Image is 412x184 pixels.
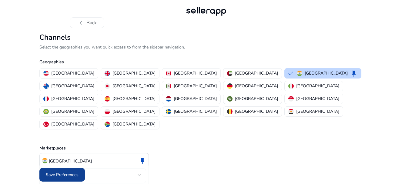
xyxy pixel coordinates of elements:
[42,158,48,163] img: in.svg
[296,108,339,115] p: [GEOGRAPHIC_DATA]
[235,108,278,115] p: [GEOGRAPHIC_DATA]
[77,19,85,26] span: chevron_left
[43,83,49,89] img: au.svg
[174,108,217,115] p: [GEOGRAPHIC_DATA]
[105,71,110,76] img: uk.svg
[51,121,94,127] p: [GEOGRAPHIC_DATA]
[43,109,49,114] img: br.svg
[166,109,171,114] img: se.svg
[235,70,278,76] p: [GEOGRAPHIC_DATA]
[139,157,146,164] span: keep
[227,83,233,89] img: de.svg
[112,95,156,102] p: [GEOGRAPHIC_DATA]
[46,172,79,178] span: Save Preferences
[43,71,49,76] img: us.svg
[166,96,171,102] img: nl.svg
[112,83,156,89] p: [GEOGRAPHIC_DATA]
[51,108,94,115] p: [GEOGRAPHIC_DATA]
[350,70,357,77] span: keep
[235,83,278,89] p: [GEOGRAPHIC_DATA]
[43,96,49,102] img: fr.svg
[51,95,94,102] p: [GEOGRAPHIC_DATA]
[112,70,156,76] p: [GEOGRAPHIC_DATA]
[166,83,171,89] img: mx.svg
[39,145,373,151] p: Marketplaces
[235,95,278,102] p: [GEOGRAPHIC_DATA]
[112,121,156,127] p: [GEOGRAPHIC_DATA]
[174,70,217,76] p: [GEOGRAPHIC_DATA]
[112,108,156,115] p: [GEOGRAPHIC_DATA]
[39,59,373,65] p: Geographies
[105,109,110,114] img: pl.svg
[227,71,233,76] img: ae.svg
[296,83,339,89] p: [GEOGRAPHIC_DATA]
[39,33,373,42] h2: Channels
[288,96,294,102] img: sg.svg
[70,17,104,28] button: chevron_leftBack
[105,96,110,102] img: es.svg
[105,122,110,127] img: za.svg
[288,83,294,89] img: it.svg
[39,168,85,182] button: Save Preferences
[51,70,94,76] p: [GEOGRAPHIC_DATA]
[227,96,233,102] img: sa.svg
[174,83,217,89] p: [GEOGRAPHIC_DATA]
[166,71,171,76] img: ca.svg
[49,158,92,164] p: [GEOGRAPHIC_DATA]
[105,83,110,89] img: jp.svg
[39,44,373,50] p: Select the geographies you want quick access to from the sidebar navigation.
[305,70,348,76] p: [GEOGRAPHIC_DATA]
[288,109,294,114] img: eg.svg
[297,71,302,76] img: in.svg
[296,95,339,102] p: [GEOGRAPHIC_DATA]
[43,122,49,127] img: tr.svg
[51,83,94,89] p: [GEOGRAPHIC_DATA]
[227,109,233,114] img: be.svg
[174,95,217,102] p: [GEOGRAPHIC_DATA]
